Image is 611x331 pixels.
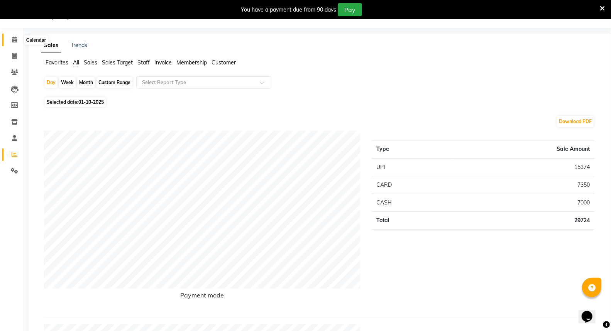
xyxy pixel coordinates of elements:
h6: Payment mode [44,292,360,302]
span: All [73,59,79,66]
span: Customer [212,59,236,66]
td: UPI [372,158,454,176]
td: 29724 [454,212,594,230]
div: Calendar [24,35,48,45]
td: 7000 [454,194,594,212]
th: Type [372,140,454,159]
td: 7350 [454,176,594,194]
div: You have a payment due from 90 days [241,6,336,14]
span: Selected date: [45,97,106,107]
th: Sale Amount [454,140,594,159]
div: Day [45,77,58,88]
td: CASH [372,194,454,212]
span: Favorites [46,59,68,66]
button: Pay [338,3,362,16]
div: Week [59,77,76,88]
span: 01-10-2025 [78,99,104,105]
div: Month [77,77,95,88]
span: Staff [137,59,150,66]
iframe: chat widget [579,300,603,323]
td: Total [372,212,454,230]
span: Sales [84,59,97,66]
td: 15374 [454,158,594,176]
td: CARD [372,176,454,194]
span: Invoice [154,59,172,66]
button: Download PDF [557,116,594,127]
a: Trends [71,42,87,49]
span: Membership [176,59,207,66]
span: Sales Target [102,59,133,66]
div: Custom Range [96,77,132,88]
